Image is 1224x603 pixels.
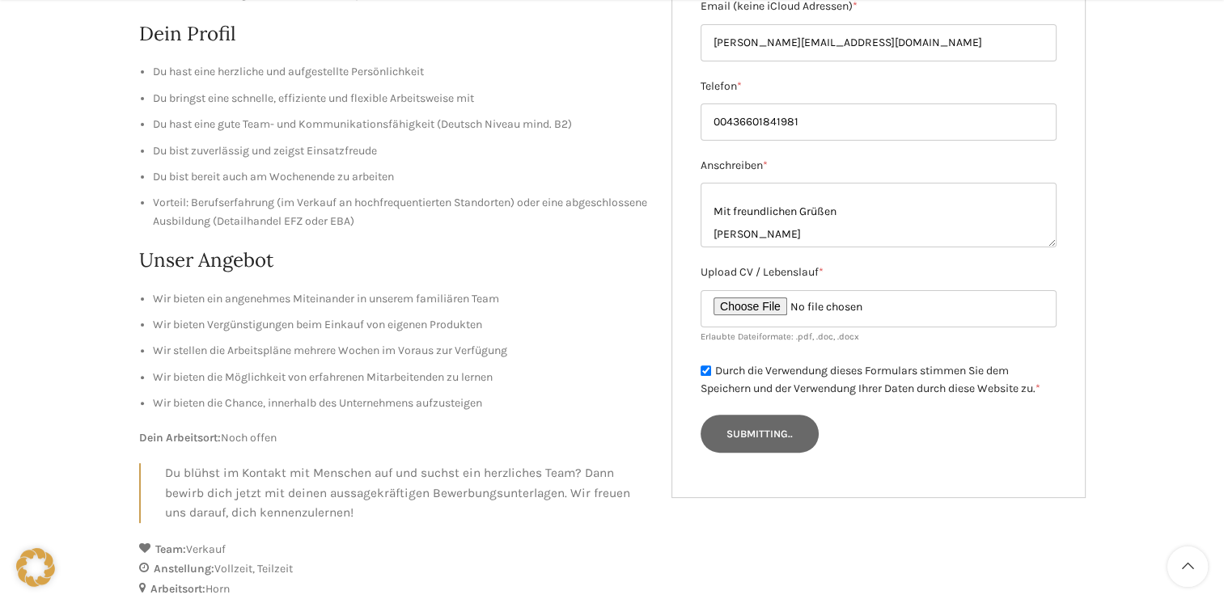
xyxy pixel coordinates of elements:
strong: Team: [155,542,186,556]
li: Vorteil: Berufserfahrung (im Verkauf an hochfrequentierten Standorten) oder eine abgeschlossene A... [153,194,648,230]
li: Wir bieten Vergünstigungen beim Einkauf von eigenen Produkten [153,316,648,334]
strong: Anstellung: [154,562,214,576]
li: Wir bieten ein angenehmes Miteinander in unserem familiären Team [153,290,648,308]
strong: Arbeitsort: [150,582,205,596]
span: Teilzeit [257,562,293,576]
li: Du bist bereit auch am Wochenende zu arbeiten [153,168,648,186]
input: Submitting.. [701,415,819,453]
strong: Dein Arbeitsort: [139,431,221,445]
li: Wir bieten die Chance, innerhalb des Unternehmens aufzusteigen [153,394,648,412]
label: Anschreiben [701,157,1057,175]
small: Erlaubte Dateiformate: .pdf, .doc, .docx [701,331,859,342]
li: Du bringst eine schnelle, effiziente und flexible Arbeitsweise mit [153,90,648,108]
h2: Unser Angebot [139,247,648,274]
p: Noch offen [139,429,648,447]
label: Telefon [701,78,1057,95]
span: Horn [205,582,230,596]
label: Durch die Verwendung dieses Formulars stimmen Sie dem Speichern und der Verwendung Ihrer Daten du... [701,364,1040,396]
label: Upload CV / Lebenslauf [701,264,1057,281]
a: Scroll to top button [1167,546,1208,587]
span: Verkauf [186,542,226,556]
p: Du blühst im Kontakt mit Menschen auf und suchst ein herzliches Team? Dann bewirb dich jetzt mit ... [165,463,648,523]
li: Du hast eine herzliche und aufgestellte Persönlichkeit [153,63,648,81]
li: Du bist zuverlässig und zeigst Einsatzfreude [153,142,648,160]
li: Wir stellen die Arbeitspläne mehrere Wochen im Voraus zur Verfügung [153,342,648,360]
li: Du hast eine gute Team- und Kommunikationsfähigkeit (Deutsch Niveau mind. B2) [153,116,648,133]
span: Vollzeit [214,562,257,576]
li: Wir bieten die Möglichkeit von erfahrenen Mitarbeitenden zu lernen [153,369,648,386]
h2: Dein Profil [139,20,648,48]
